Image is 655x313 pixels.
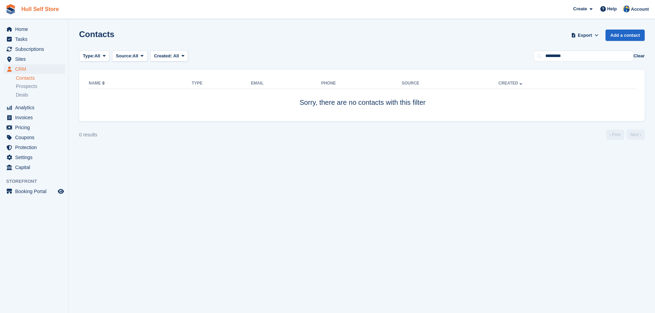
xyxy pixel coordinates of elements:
a: Hull Self Store [19,3,62,15]
span: CRM [15,64,56,74]
button: Created: All [150,51,188,62]
button: Source: All [112,51,148,62]
span: Account [631,6,649,13]
a: menu [3,153,65,162]
span: Coupons [15,133,56,142]
a: menu [3,187,65,196]
span: Prospects [16,83,37,90]
span: Storefront [6,178,68,185]
a: Created [499,81,524,86]
span: All [133,53,139,59]
a: menu [3,143,65,152]
a: Deals [16,91,65,99]
a: menu [3,103,65,112]
nav: Page [605,130,646,140]
div: 0 results [79,131,97,138]
span: Sorry, there are no contacts with this filter [299,99,425,106]
h1: Contacts [79,30,114,39]
a: Next [627,130,645,140]
span: Sites [15,54,56,64]
span: Subscriptions [15,44,56,54]
span: Export [578,32,592,39]
a: menu [3,113,65,122]
th: Email [251,78,321,89]
a: Contacts [16,75,65,81]
img: stora-icon-8386f47178a22dfd0bd8f6a31ec36ba5ce8667c1dd55bd0f319d3a0aa187defe.svg [6,4,16,14]
span: Home [15,24,56,34]
button: Export [570,30,600,41]
a: Preview store [57,187,65,195]
span: Invoices [15,113,56,122]
span: Type: [83,53,95,59]
span: All [173,53,179,58]
a: menu [3,163,65,172]
a: menu [3,64,65,74]
a: menu [3,133,65,142]
span: Pricing [15,123,56,132]
span: Capital [15,163,56,172]
span: All [95,53,100,59]
a: Previous [606,130,624,140]
a: Name [89,81,106,86]
a: menu [3,44,65,54]
span: Created: [154,53,172,58]
span: Settings [15,153,56,162]
span: Source: [116,53,132,59]
span: Deals [16,92,28,98]
a: menu [3,54,65,64]
a: Prospects [16,83,65,90]
button: Clear [633,53,645,59]
a: menu [3,34,65,44]
span: Tasks [15,34,56,44]
span: Protection [15,143,56,152]
span: Analytics [15,103,56,112]
span: Create [573,5,587,12]
span: Help [607,5,617,12]
span: Booking Portal [15,187,56,196]
a: menu [3,24,65,34]
img: Hull Self Store [623,5,630,12]
button: Type: All [79,51,109,62]
th: Type [192,78,251,89]
th: Phone [321,78,402,89]
a: menu [3,123,65,132]
a: Add a contact [605,30,645,41]
th: Source [402,78,499,89]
